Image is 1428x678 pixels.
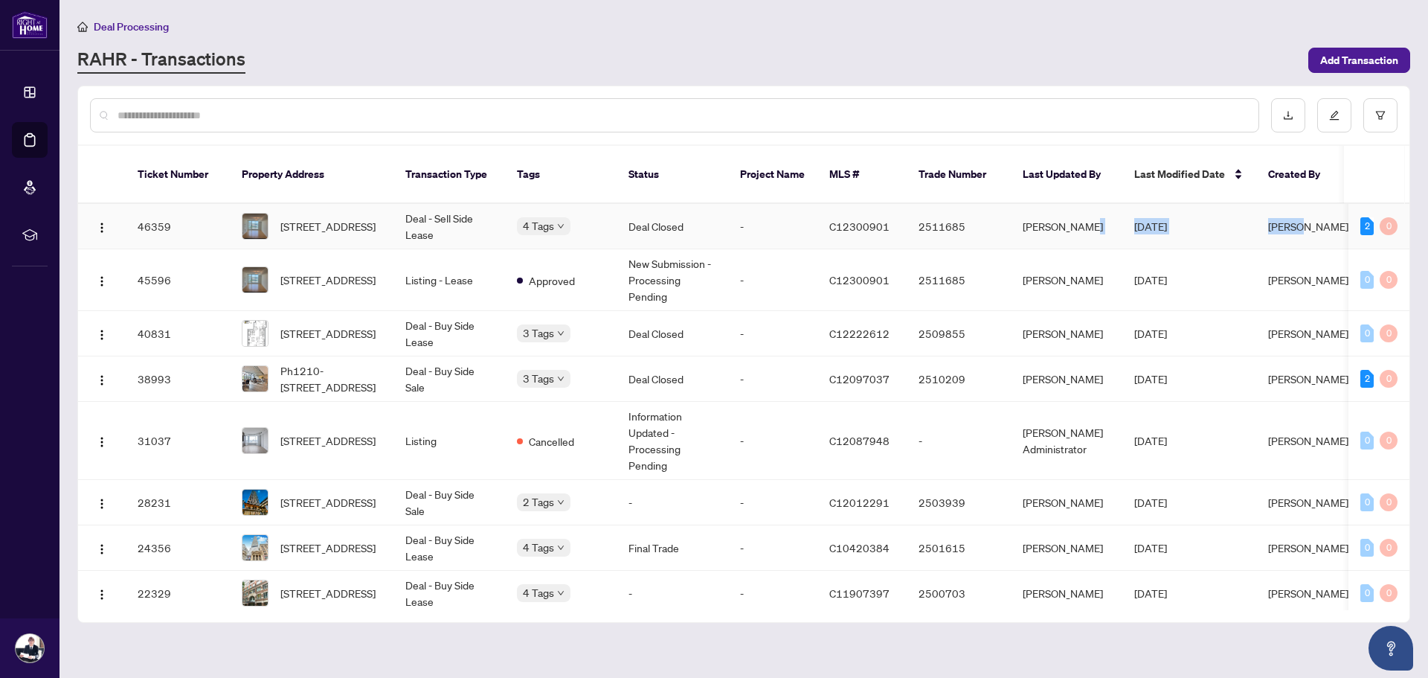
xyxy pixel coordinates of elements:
[77,22,88,32] span: home
[728,204,817,249] td: -
[1360,584,1374,602] div: 0
[523,324,554,342] span: 3 Tags
[1320,48,1398,72] span: Add Transaction
[907,480,1011,525] td: 2503939
[829,434,890,447] span: C12087948
[393,249,505,311] td: Listing - Lease
[617,146,728,204] th: Status
[907,249,1011,311] td: 2511685
[90,367,114,391] button: Logo
[280,325,376,342] span: [STREET_ADDRESS]
[557,223,565,230] span: down
[1268,434,1348,447] span: [PERSON_NAME]
[242,366,268,391] img: thumbnail-img
[393,402,505,480] td: Listing
[1134,496,1167,509] span: [DATE]
[242,535,268,560] img: thumbnail-img
[1380,432,1398,450] div: 0
[617,525,728,571] td: Final Trade
[829,327,890,340] span: C12222612
[1363,98,1398,132] button: filter
[1122,146,1256,204] th: Last Modified Date
[557,499,565,506] span: down
[1380,370,1398,388] div: 0
[1368,626,1413,671] button: Open asap
[1380,324,1398,342] div: 0
[829,372,890,386] span: C12097037
[728,571,817,616] td: -
[126,356,230,402] td: 38993
[90,490,114,514] button: Logo
[523,370,554,387] span: 3 Tags
[1360,217,1374,235] div: 2
[126,571,230,616] td: 22329
[1011,525,1122,571] td: [PERSON_NAME]
[94,20,169,33] span: Deal Processing
[126,480,230,525] td: 28231
[1308,48,1410,73] button: Add Transaction
[1360,493,1374,511] div: 0
[280,585,376,601] span: [STREET_ADDRESS]
[1360,539,1374,557] div: 0
[96,222,108,234] img: Logo
[1011,356,1122,402] td: [PERSON_NAME]
[1268,541,1348,554] span: [PERSON_NAME]
[728,525,817,571] td: -
[280,272,376,288] span: [STREET_ADDRESS]
[242,214,268,239] img: thumbnail-img
[1134,273,1167,287] span: [DATE]
[728,480,817,525] td: -
[907,146,1011,204] th: Trade Number
[280,362,382,395] span: Ph1210-[STREET_ADDRESS]
[1380,584,1398,602] div: 0
[96,589,108,601] img: Logo
[90,581,114,605] button: Logo
[829,496,890,509] span: C12012291
[393,571,505,616] td: Deal - Buy Side Lease
[1380,217,1398,235] div: 0
[242,267,268,292] img: thumbnail-img
[1011,311,1122,356] td: [PERSON_NAME]
[1380,539,1398,557] div: 0
[1268,273,1348,287] span: [PERSON_NAME]
[617,480,728,525] td: -
[1329,110,1339,121] span: edit
[393,204,505,249] td: Deal - Sell Side Lease
[230,146,393,204] th: Property Address
[557,330,565,337] span: down
[90,214,114,238] button: Logo
[393,356,505,402] td: Deal - Buy Side Sale
[1283,110,1293,121] span: download
[96,543,108,555] img: Logo
[728,311,817,356] td: -
[280,432,376,449] span: [STREET_ADDRESS]
[523,584,554,601] span: 4 Tags
[829,273,890,287] span: C12300901
[1256,146,1345,204] th: Created By
[126,311,230,356] td: 40831
[96,498,108,510] img: Logo
[617,356,728,402] td: Deal Closed
[126,525,230,571] td: 24356
[907,571,1011,616] td: 2500703
[393,525,505,571] td: Deal - Buy Side Lease
[90,536,114,560] button: Logo
[1360,432,1374,450] div: 0
[529,272,575,289] span: Approved
[1380,493,1398,511] div: 0
[96,275,108,287] img: Logo
[126,146,230,204] th: Ticket Number
[1134,586,1167,600] span: [DATE]
[242,581,268,606] img: thumbnail-img
[1134,220,1167,233] span: [DATE]
[280,218,376,234] span: [STREET_ADDRESS]
[557,375,565,383] span: down
[617,402,728,480] td: Information Updated - Processing Pending
[907,525,1011,571] td: 2501615
[77,47,245,74] a: RAHR - Transactions
[1134,541,1167,554] span: [DATE]
[728,249,817,311] td: -
[529,433,574,450] span: Cancelled
[829,541,890,554] span: C10420384
[505,146,617,204] th: Tags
